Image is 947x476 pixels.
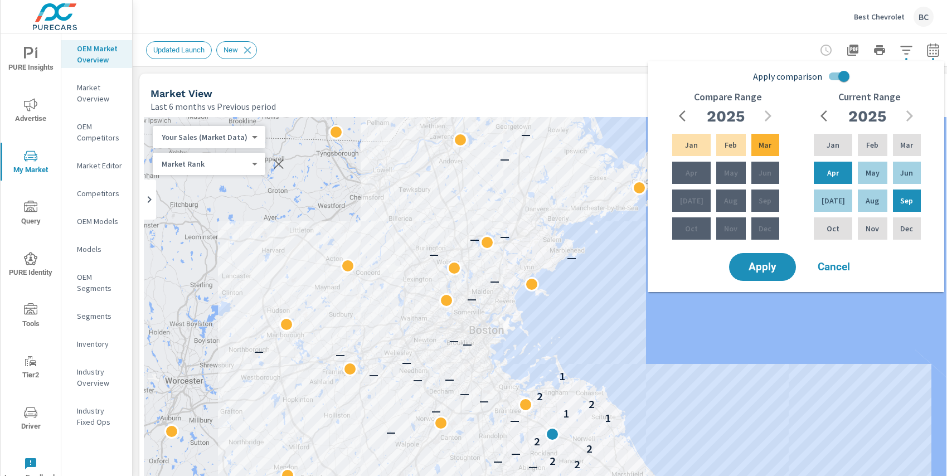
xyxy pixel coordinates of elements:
p: — [511,446,521,460]
p: — [510,414,519,427]
p: 2 [550,454,556,468]
p: Best Chevrolet [854,12,905,22]
p: — [369,368,378,381]
p: 2 [574,458,580,471]
p: — [445,372,454,386]
p: — [449,334,459,347]
p: 2 [537,390,543,403]
div: OEM Models [61,213,132,230]
span: Apply [740,262,785,272]
p: Oct [685,223,698,234]
span: New [217,46,245,54]
p: Mar [900,139,913,150]
p: — [402,356,411,369]
p: Last 6 months vs Previous period [150,100,276,113]
p: 2 [534,435,540,448]
div: Segments [61,308,132,324]
div: Models [61,241,132,258]
p: Jun [759,167,771,178]
p: — [500,152,509,166]
span: My Market [4,149,57,177]
p: [DATE] [822,195,845,206]
p: Jan [827,139,839,150]
span: Apply comparison [753,70,822,83]
p: May [866,167,880,178]
p: Industry Fixed Ops [77,405,123,428]
span: PURE Identity [4,252,57,279]
p: Market Rank [162,159,247,169]
p: — [460,387,469,400]
div: OEM Market Overview [61,40,132,68]
span: Updated Launch [147,46,211,54]
p: — [521,128,531,141]
button: Apply Filters [895,39,917,61]
h6: Compare Range [694,91,762,103]
p: Market Overview [77,82,123,104]
p: 2 [586,442,593,455]
h5: Market View [150,88,212,99]
p: Jun [900,167,913,178]
p: — [493,454,503,468]
p: Your Sales (Market Data) [162,132,247,142]
p: — [479,394,489,407]
span: Tools [4,303,57,331]
div: New [216,41,257,59]
p: — [431,404,441,417]
div: Competitors [61,185,132,202]
p: 1 [563,407,569,420]
p: 1 [559,370,565,383]
div: Inventory [61,336,132,352]
p: Jan [685,139,698,150]
div: BC [914,7,934,27]
button: Cancel [800,253,867,281]
p: [DATE] [680,195,703,206]
p: Apr [827,167,839,178]
p: — [429,247,439,261]
p: — [254,344,264,358]
p: OEM Competitors [77,121,123,143]
span: Driver [4,406,57,433]
p: 1 [605,411,611,425]
p: Nov [866,223,879,234]
p: — [567,251,576,264]
p: Feb [866,139,878,150]
p: — [463,337,472,351]
div: Industry Overview [61,363,132,391]
div: Your Sales (Market Data) [153,132,256,143]
p: — [500,230,509,243]
p: Feb [725,139,737,150]
p: OEM Models [77,216,123,227]
p: Sep [759,195,771,206]
span: Tier2 [4,354,57,382]
p: Segments [77,310,123,322]
div: OEM Segments [61,269,132,297]
p: Nov [724,223,737,234]
p: — [467,292,477,305]
p: — [528,460,538,473]
div: Industry Fixed Ops [61,402,132,430]
p: Models [77,244,123,255]
p: — [413,373,422,386]
span: Query [4,201,57,228]
p: Competitors [77,188,123,199]
p: — [336,348,345,361]
span: PURE Insights [4,47,57,74]
p: — [386,425,396,439]
p: Sep [900,195,913,206]
p: — [470,232,479,246]
p: — [490,274,499,288]
p: Apr [686,167,697,178]
p: Industry Overview [77,366,123,388]
p: Dec [759,223,771,234]
p: OEM Market Overview [77,43,123,65]
p: Aug [724,195,737,206]
button: Apply [729,253,796,281]
p: Mar [759,139,771,150]
button: Select Date Range [922,39,944,61]
p: Market Editor [77,160,123,171]
h6: Current Range [838,91,901,103]
div: Market Editor [61,157,132,174]
div: Market Overview [61,79,132,107]
p: OEM Segments [77,271,123,294]
p: Inventory [77,338,123,349]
